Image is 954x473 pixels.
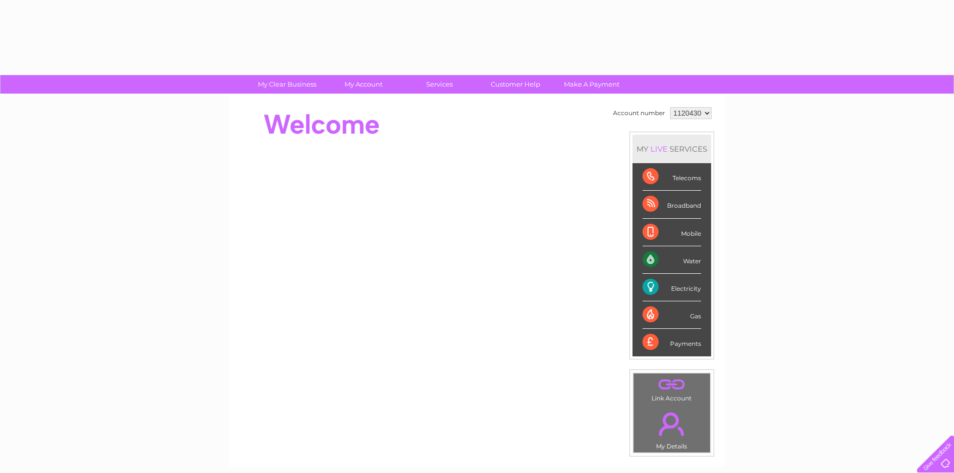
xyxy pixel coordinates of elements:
[322,75,405,94] a: My Account
[643,219,701,246] div: Mobile
[398,75,481,94] a: Services
[643,301,701,329] div: Gas
[649,144,670,154] div: LIVE
[633,373,711,404] td: Link Account
[632,135,711,163] div: MY SERVICES
[636,376,708,393] a: .
[643,329,701,356] div: Payments
[550,75,633,94] a: Make A Payment
[643,163,701,191] div: Telecoms
[643,191,701,218] div: Broadband
[610,105,668,122] td: Account number
[636,406,708,441] a: .
[633,404,711,453] td: My Details
[246,75,329,94] a: My Clear Business
[474,75,557,94] a: Customer Help
[643,246,701,274] div: Water
[643,274,701,301] div: Electricity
